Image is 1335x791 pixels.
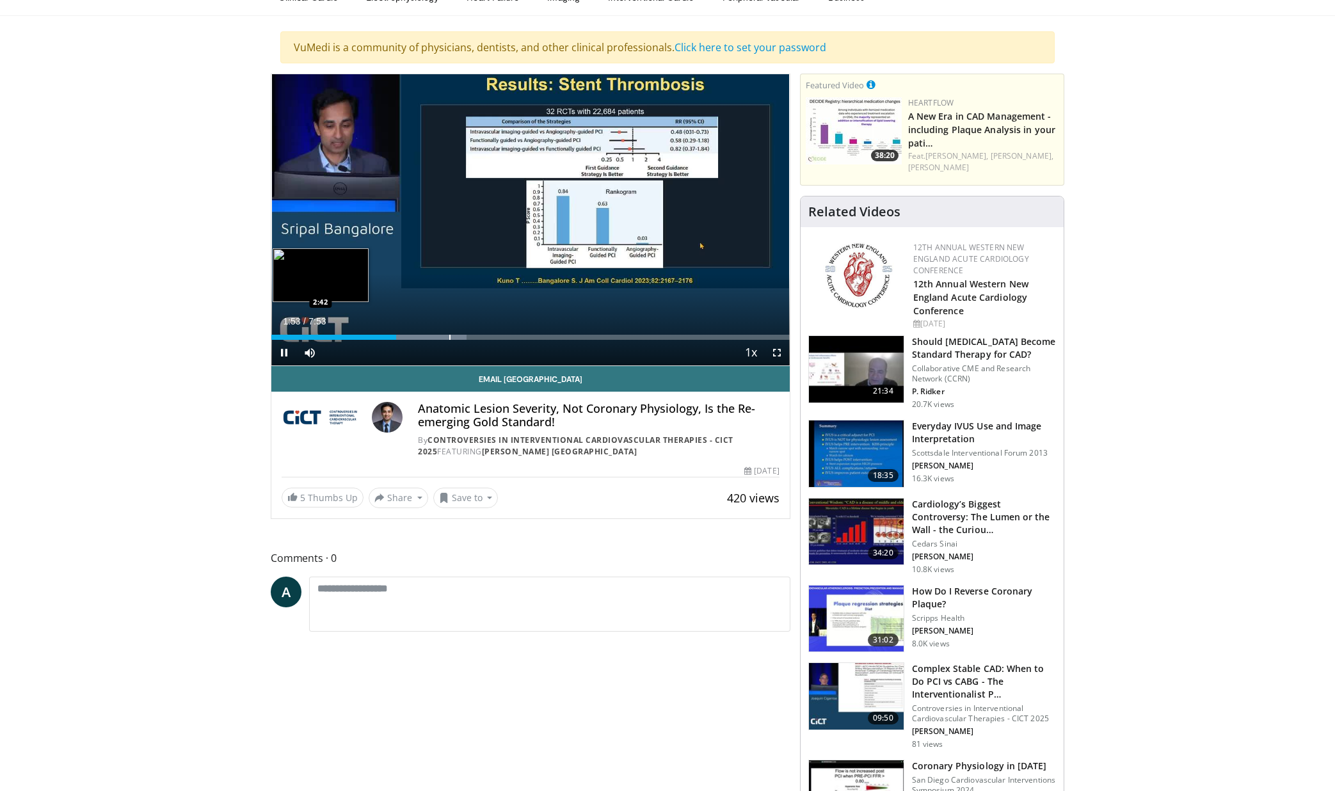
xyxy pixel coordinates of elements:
[809,586,904,652] img: 31adc9e7-5da4-4a43-a07f-d5170cdb9529.150x105_q85_crop-smart_upscale.jpg
[482,446,637,457] a: [PERSON_NAME] [GEOGRAPHIC_DATA]
[271,550,790,566] span: Comments 0
[913,242,1029,276] a: 12th Annual Western New England Acute Cardiology Conference
[806,97,902,164] a: 38:20
[908,162,969,173] a: [PERSON_NAME]
[908,150,1059,173] div: Feat.
[908,110,1055,149] a: A New Era in CAD Management - including Plaque Analysis in your pati…
[912,420,1056,445] h3: Everyday IVUS Use and Image Interpretation
[809,336,904,403] img: eb63832d-2f75-457d-8c1a-bbdc90eb409c.150x105_q85_crop-smart_upscale.jpg
[912,364,1056,384] p: Collaborative CME and Research Network (CCRN)
[433,488,499,508] button: Save to
[991,150,1053,161] a: [PERSON_NAME],
[912,461,1056,471] p: [PERSON_NAME]
[808,498,1056,575] a: 34:20 Cardiology’s Biggest Controversy: The Lumen or the Wall - the Curiou… Cedars Sinai [PERSON_...
[912,539,1056,549] p: Cedars Sinai
[271,366,790,392] a: Email [GEOGRAPHIC_DATA]
[271,577,301,607] a: A
[913,318,1053,330] div: [DATE]
[297,340,323,365] button: Mute
[809,663,904,730] img: 82c57d68-c47c-48c9-9839-2413b7dd3155.150x105_q85_crop-smart_upscale.jpg
[809,499,904,565] img: d453240d-5894-4336-be61-abca2891f366.150x105_q85_crop-smart_upscale.jpg
[271,335,790,340] div: Progress Bar
[271,340,297,365] button: Pause
[808,420,1056,488] a: 18:35 Everyday IVUS Use and Image Interpretation Scottsdale Interventional Forum 2013 [PERSON_NAM...
[418,435,779,458] div: By FEATURING
[808,662,1056,749] a: 09:50 Complex Stable CAD: When to Do PCI vs CABG - The Interventionalist P… Controversies in Inte...
[868,385,899,397] span: 21:34
[912,639,950,649] p: 8.0K views
[271,74,790,366] video-js: Video Player
[912,739,943,749] p: 81 views
[912,703,1056,724] p: Controversies in Interventional Cardiovascular Therapies - CICT 2025
[912,448,1056,458] p: Scottsdale Interventional Forum 2013
[912,613,1056,623] p: Scripps Health
[727,490,779,506] span: 420 views
[369,488,428,508] button: Share
[823,242,894,309] img: 0954f259-7907-4053-a817-32a96463ecc8.png.150x105_q85_autocrop_double_scale_upscale_version-0.2.png
[372,402,403,433] img: Avatar
[418,402,779,429] h4: Anatomic Lesion Severity, Not Coronary Physiology, Is the Re-emerging Gold Standard!
[300,491,305,504] span: 5
[806,97,902,164] img: 738d0e2d-290f-4d89-8861-908fb8b721dc.150x105_q85_crop-smart_upscale.jpg
[925,150,988,161] a: [PERSON_NAME],
[806,79,864,91] small: Featured Video
[912,662,1056,701] h3: Complex Stable CAD: When to Do PCI vs CABG - The Interventionalist P…
[912,626,1056,636] p: [PERSON_NAME]
[808,585,1056,653] a: 31:02 How Do I Reverse Coronary Plaque? Scripps Health [PERSON_NAME] 8.0K views
[912,760,1056,772] h3: Coronary Physiology in [DATE]
[283,316,300,326] span: 1:53
[808,335,1056,410] a: 21:34 Should [MEDICAL_DATA] Become Standard Therapy for CAD? Collaborative CME and Research Netwo...
[912,498,1056,536] h3: Cardiology’s Biggest Controversy: The Lumen or the Wall - the Curiou…
[744,465,779,477] div: [DATE]
[912,552,1056,562] p: [PERSON_NAME]
[908,97,954,108] a: Heartflow
[868,712,899,724] span: 09:50
[809,420,904,487] img: dTBemQywLidgNXR34xMDoxOjA4MTsiGN.150x105_q85_crop-smart_upscale.jpg
[418,435,733,457] a: Controversies in Interventional Cardiovascular Therapies - CICT 2025
[912,726,1056,737] p: [PERSON_NAME]
[912,474,954,484] p: 16.3K views
[912,387,1056,397] p: P. Ridker
[912,564,954,575] p: 10.8K views
[764,340,790,365] button: Fullscreen
[675,40,826,54] a: Click here to set your password
[868,469,899,482] span: 18:35
[282,402,367,433] img: Controversies in Interventional Cardiovascular Therapies - CICT 2025
[868,634,899,646] span: 31:02
[282,488,364,507] a: 5 Thumbs Up
[868,547,899,559] span: 34:20
[912,399,954,410] p: 20.7K views
[273,248,369,302] img: image.jpeg
[913,278,1028,317] a: 12th Annual Western New England Acute Cardiology Conference
[280,31,1055,63] div: VuMedi is a community of physicians, dentists, and other clinical professionals.
[739,340,764,365] button: Playback Rate
[303,316,306,326] span: /
[808,204,900,220] h4: Related Videos
[912,335,1056,361] h3: Should [MEDICAL_DATA] Become Standard Therapy for CAD?
[871,150,899,161] span: 38:20
[912,585,1056,611] h3: How Do I Reverse Coronary Plaque?
[308,316,326,326] span: 7:53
